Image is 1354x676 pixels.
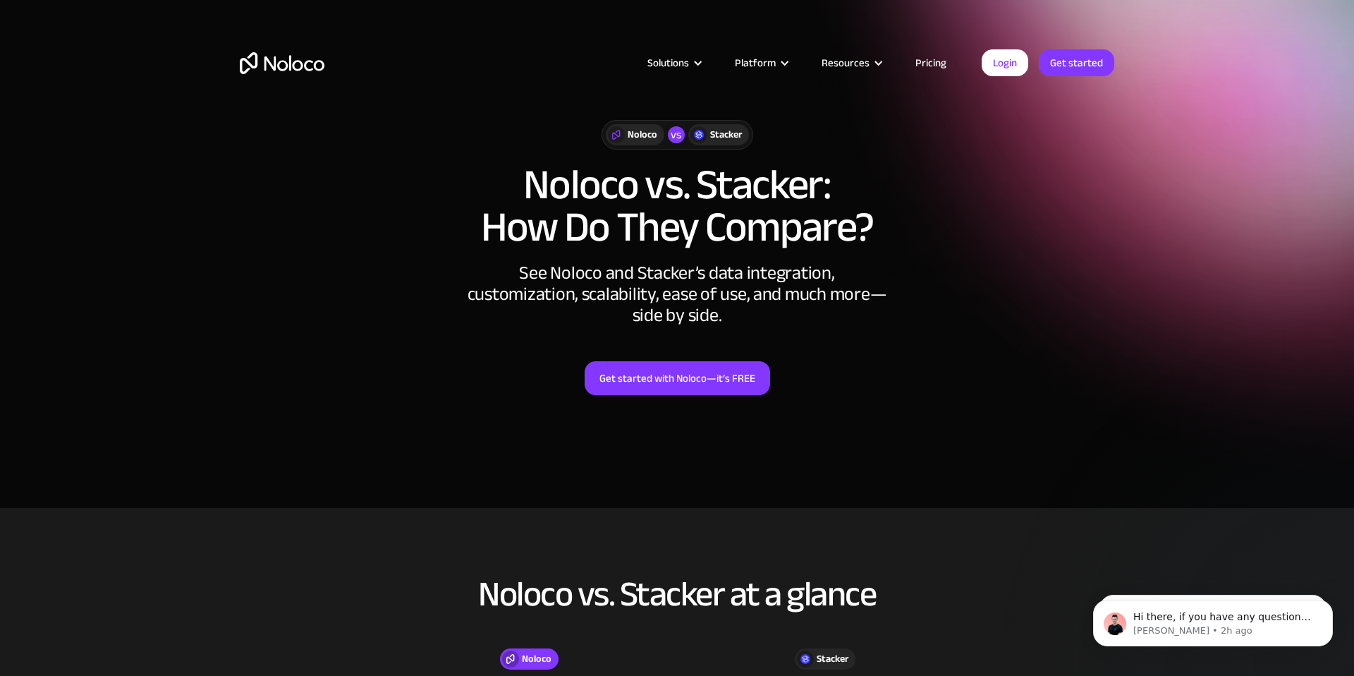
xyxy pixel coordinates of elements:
[1072,570,1354,669] iframe: Intercom notifications message
[804,54,898,72] div: Resources
[240,52,324,74] a: home
[465,262,889,326] div: See Noloco and Stacker’s data integration, customization, scalability, ease of use, and much more...
[668,126,685,143] div: vs
[822,54,870,72] div: Resources
[630,54,717,72] div: Solutions
[1039,49,1114,76] a: Get started
[898,54,964,72] a: Pricing
[240,575,1114,613] h2: Noloco vs. Stacker at a glance
[817,651,848,667] div: Stacker
[717,54,804,72] div: Platform
[647,54,689,72] div: Solutions
[240,164,1114,248] h1: Noloco vs. Stacker: How Do They Compare?
[982,49,1028,76] a: Login
[522,651,551,667] div: Noloco
[628,127,657,143] div: Noloco
[585,361,770,395] a: Get started with Noloco—it’s FREE
[735,54,776,72] div: Platform
[710,127,742,143] div: Stacker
